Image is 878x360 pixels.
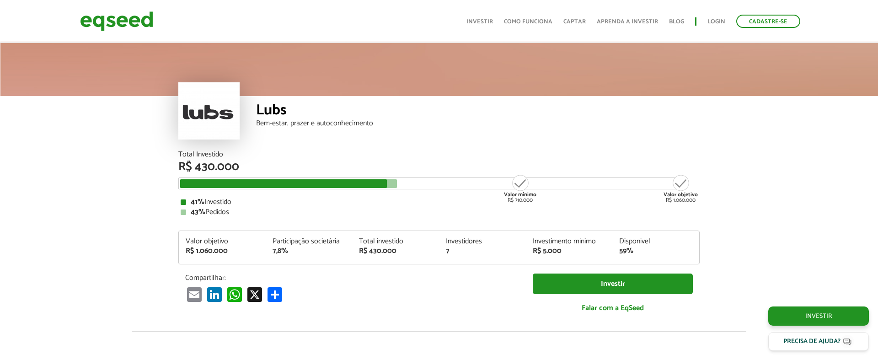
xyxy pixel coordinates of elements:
div: Bem-estar, prazer e autoconhecimento [256,120,700,127]
div: Pedidos [181,209,697,216]
div: 59% [619,247,692,255]
div: R$ 430.000 [359,247,432,255]
div: Total Investido [178,151,700,158]
p: Compartilhar: [185,274,519,282]
strong: Valor mínimo [504,190,536,199]
div: Participação societária [273,238,346,245]
div: Lubs [256,103,700,120]
div: R$ 1.060.000 [186,247,259,255]
a: Cadastre-se [736,15,800,28]
a: Investir [466,19,493,25]
a: Investir [533,274,693,294]
div: Total investido [359,238,432,245]
div: 7,8% [273,247,346,255]
div: Investimento mínimo [533,238,606,245]
div: R$ 5.000 [533,247,606,255]
a: Como funciona [504,19,552,25]
a: Blog [669,19,684,25]
div: R$ 710.000 [503,174,537,203]
a: X [246,287,264,302]
a: Share [266,287,284,302]
div: 7 [446,247,519,255]
a: Aprenda a investir [597,19,658,25]
a: Captar [563,19,586,25]
div: Investido [181,199,697,206]
strong: 43% [191,206,205,218]
div: R$ 430.000 [178,161,700,173]
a: WhatsApp [225,287,244,302]
a: Email [185,287,203,302]
a: LinkedIn [205,287,224,302]
a: Investir [768,306,869,326]
a: Login [707,19,725,25]
strong: 41% [191,196,204,208]
div: Disponível [619,238,692,245]
div: Valor objetivo [186,238,259,245]
img: EqSeed [80,9,153,33]
a: Falar com a EqSeed [533,299,693,317]
div: R$ 1.060.000 [664,174,698,203]
div: Investidores [446,238,519,245]
strong: Valor objetivo [664,190,698,199]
